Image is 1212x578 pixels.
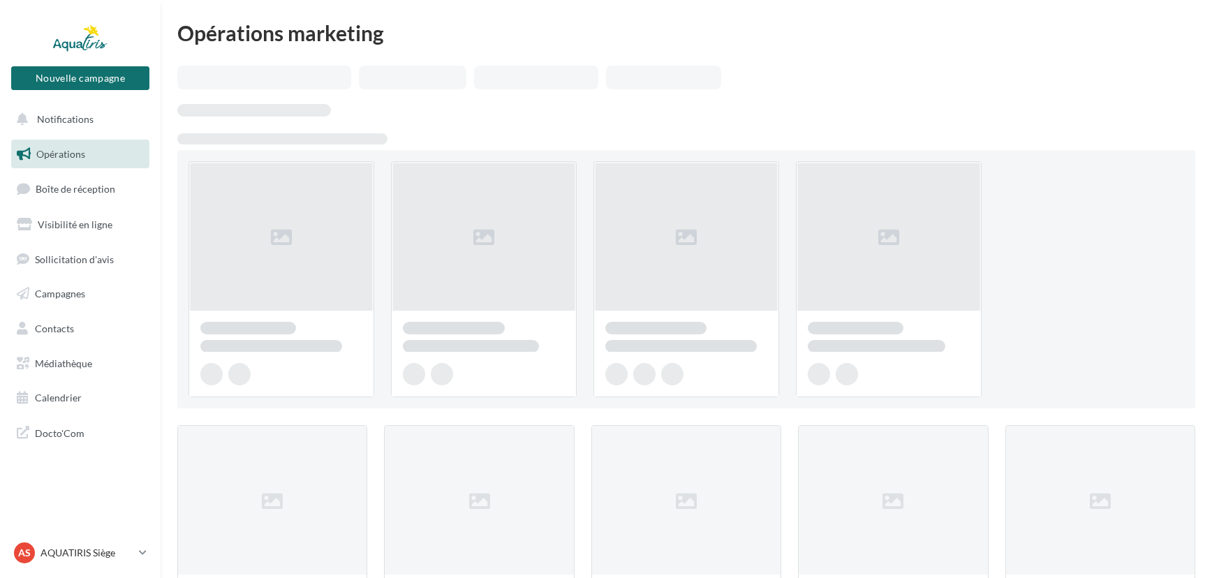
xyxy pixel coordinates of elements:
span: Visibilité en ligne [38,218,112,230]
p: AQUATIRIS Siège [40,546,133,560]
span: Contacts [35,323,74,334]
a: AS AQUATIRIS Siège [11,540,149,566]
button: Nouvelle campagne [11,66,149,90]
span: AS [18,546,31,560]
span: Boîte de réception [36,183,115,195]
a: Médiathèque [8,349,152,378]
span: Campagnes [35,288,85,299]
a: Boîte de réception [8,174,152,204]
span: Notifications [37,113,94,125]
span: Médiathèque [35,357,92,369]
span: Sollicitation d'avis [35,253,114,265]
a: Contacts [8,314,152,343]
a: Campagnes [8,279,152,309]
a: Calendrier [8,383,152,413]
a: Opérations [8,140,152,169]
span: Calendrier [35,392,82,403]
span: Docto'Com [35,424,84,442]
a: Docto'Com [8,418,152,447]
a: Visibilité en ligne [8,210,152,239]
button: Notifications [8,105,147,134]
a: Sollicitation d'avis [8,245,152,274]
div: Opérations marketing [177,22,1195,43]
span: Opérations [36,148,85,160]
